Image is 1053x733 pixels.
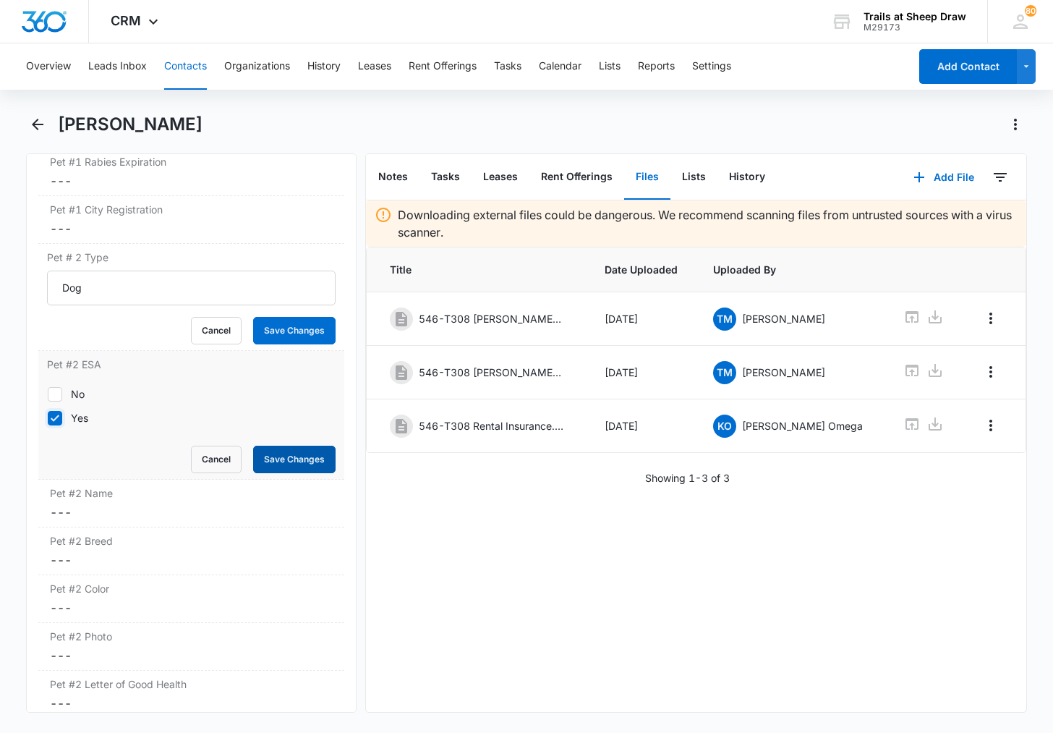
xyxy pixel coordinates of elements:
dd: --- [50,647,333,664]
button: Back [26,113,48,136]
label: Pet #2 ESA [47,357,336,372]
td: [DATE] [587,346,695,399]
button: Contacts [164,43,207,90]
button: Cancel [191,446,242,473]
button: History [307,43,341,90]
h1: [PERSON_NAME] [58,114,202,135]
button: Lists [670,155,717,200]
span: Uploaded By [713,262,869,277]
div: notifications count [1025,5,1036,17]
span: 80 [1025,5,1036,17]
button: Lists [599,43,621,90]
button: Overflow Menu [979,414,1002,437]
label: Pet #2 Breed [50,533,333,548]
button: Overflow Menu [979,360,1002,384]
span: CRM [111,13,141,28]
p: [PERSON_NAME] Omega [742,418,863,433]
button: Leads Inbox [88,43,147,90]
p: Showing 1-3 of 3 [645,470,730,486]
dd: --- [50,695,333,712]
td: [DATE] [587,292,695,346]
div: No [71,386,85,402]
button: Save Changes [253,317,336,344]
button: Actions [1004,113,1027,136]
button: Leases [472,155,529,200]
button: Add Contact [919,49,1017,84]
button: Notes [367,155,419,200]
dd: --- [50,504,333,521]
button: Save Changes [253,446,336,473]
span: Title [390,262,570,277]
p: 546-T308 Rental Insurance.pdf [419,418,563,433]
button: Rent Offerings [409,43,477,90]
input: Pet # 2 Type [47,271,336,305]
button: Settings [692,43,731,90]
button: Cancel [191,317,242,344]
button: Tasks [419,155,472,200]
div: Pet #2 Letter of Good Health--- [38,671,344,719]
span: KO [713,415,736,438]
p: [PERSON_NAME] [742,311,825,326]
button: Filters [989,166,1012,189]
div: Pet #1 Rabies Expiration--- [38,148,344,196]
button: Organizations [224,43,290,90]
div: Pet #1 City Registration--- [38,196,344,244]
label: Pet #1 City Registration [50,202,333,217]
button: Reports [638,43,675,90]
button: Calendar [539,43,581,90]
span: TM [713,308,736,331]
button: Overview [26,43,71,90]
p: Downloading external files could be dangerous. We recommend scanning files from untrusted sources... [398,206,1017,241]
p: [PERSON_NAME] [742,365,825,380]
p: 546-T308 [PERSON_NAME] App.pdf [419,311,563,326]
div: Pet #2 Name--- [38,480,344,527]
button: History [717,155,777,200]
label: Pet # 2 Type [47,250,336,265]
button: Tasks [494,43,521,90]
label: Pet #2 Color [50,581,333,596]
div: Pet #2 Color--- [38,575,344,623]
label: Pet #2 Letter of Good Health [50,677,333,692]
button: Files [624,155,670,200]
div: Yes [71,410,88,425]
button: Add File [899,160,989,195]
div: Pet #2 Photo--- [38,623,344,671]
td: [DATE] [587,399,695,453]
span: Date Uploaded [605,262,678,277]
div: account id [864,22,966,33]
dd: --- [50,551,333,569]
p: 546-T308 [PERSON_NAME] Lease.pdf [419,365,563,380]
label: Pet #2 Photo [50,629,333,644]
label: Pet #1 Rabies Expiration [50,154,333,169]
div: account name [864,11,966,22]
button: Rent Offerings [529,155,624,200]
span: TM [713,361,736,384]
dd: --- [50,220,333,237]
button: Overflow Menu [979,307,1002,330]
dd: --- [50,599,333,617]
dd: --- [50,172,333,190]
div: Pet #2 Breed--- [38,527,344,575]
button: Leases [358,43,391,90]
label: Pet #2 Name [50,486,333,501]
